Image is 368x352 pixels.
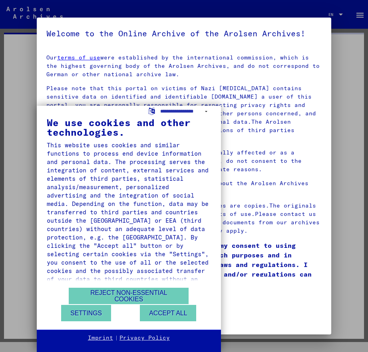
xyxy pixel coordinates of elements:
[88,334,113,342] a: Imprint
[119,334,170,342] a: Privacy Policy
[69,288,189,304] button: Reject non-essential cookies
[140,305,196,321] button: Accept all
[47,141,211,292] div: This website uses cookies and similar functions to process end device information and personal da...
[61,305,111,321] button: Settings
[47,118,211,137] div: We use cookies and other technologies.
